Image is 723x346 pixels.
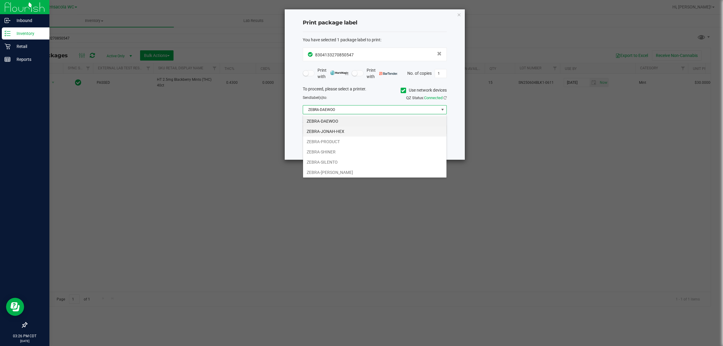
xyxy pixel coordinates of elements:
[303,157,446,167] li: ZEBRA-SILENTO
[5,56,11,62] inline-svg: Reports
[303,147,446,157] li: ZEBRA-SHINER
[11,43,47,50] p: Retail
[303,116,446,126] li: ZEBRA-DAEWOO
[303,96,327,100] span: Send to:
[5,17,11,24] inline-svg: Inbound
[3,333,47,339] p: 03:26 PM CDT
[424,96,443,100] span: Connected
[298,119,451,125] div: Select a label template.
[298,86,451,95] div: To proceed, please select a printer.
[5,30,11,36] inline-svg: Inventory
[11,56,47,63] p: Reports
[406,96,447,100] span: QZ Status:
[303,167,446,178] li: ZEBRA-[PERSON_NAME]
[315,52,354,57] span: 8304133270850547
[303,105,439,114] span: ZEBRA-DAEWOO
[318,67,349,80] span: Print with
[379,72,398,75] img: bartender.png
[308,51,314,58] span: In Sync
[303,126,446,137] li: ZEBRA-JONAH-HEX
[367,67,398,80] span: Print with
[303,37,447,43] div: :
[303,37,380,42] span: You have selected 1 package label to print
[303,137,446,147] li: ZEBRA-PRODUCT
[401,87,447,93] label: Use network devices
[407,71,432,75] span: No. of copies
[330,71,349,75] img: mark_magic_cybra.png
[311,96,323,100] span: label(s)
[3,339,47,343] p: [DATE]
[5,43,11,49] inline-svg: Retail
[11,30,47,37] p: Inventory
[303,19,447,27] h4: Print package label
[11,17,47,24] p: Inbound
[6,298,24,316] iframe: Resource center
